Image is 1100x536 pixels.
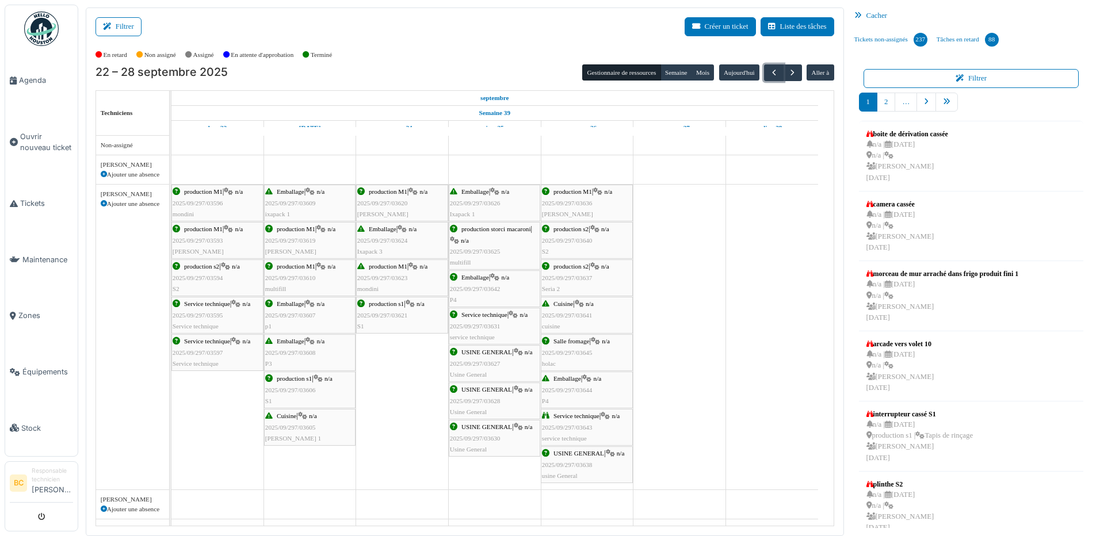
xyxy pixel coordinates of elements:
a: Ouvrir nouveau ticket [5,109,78,176]
span: n/a [317,338,325,344]
span: 2025/09/297/03645 [542,349,593,356]
span: n/a [525,386,533,393]
span: 2025/09/297/03644 [542,386,593,393]
span: n/a [502,274,510,281]
span: usine General [542,472,578,479]
div: Ajouter une absence [101,504,165,514]
span: n/a [409,225,417,232]
div: | [265,298,354,332]
li: [PERSON_NAME] [32,466,73,500]
span: 2025/09/297/03597 [173,349,223,356]
span: production M1 [369,188,407,195]
span: n/a [602,338,610,344]
span: Emballage [277,188,304,195]
span: production M1 [369,263,407,270]
span: production M1 [553,188,592,195]
span: S2 [542,248,549,255]
div: | [450,309,539,343]
span: Zones [18,310,73,321]
span: 2025/09/297/03631 [450,323,501,330]
label: Non assigné [144,50,176,60]
span: Techniciens [101,109,133,116]
span: Tickets [20,198,73,209]
div: morceau de mur arraché dans frigo produit fini 1 [866,269,1019,279]
div: 88 [985,33,999,47]
a: 2 [877,93,895,112]
div: Ajouter une absence [101,170,165,179]
div: | [450,272,539,305]
span: n/a [525,349,533,355]
div: | [357,224,447,257]
span: Maintenance [22,254,73,265]
div: | [173,298,262,332]
div: n/a | [DATE] n/a | [PERSON_NAME] [DATE] [866,489,934,534]
span: 2025/09/297/03637 [542,274,593,281]
span: Agenda [19,75,73,86]
div: | [265,224,354,257]
span: n/a [612,412,620,419]
div: | [542,336,632,369]
span: n/a [243,338,251,344]
a: BC Responsable technicien[PERSON_NAME] [10,466,73,503]
div: | [542,448,632,481]
span: Service technique [553,412,599,419]
div: camera cassée [866,199,934,209]
span: n/a [317,300,325,307]
span: Emballage [461,188,489,195]
span: n/a [520,311,528,318]
span: n/a [502,188,510,195]
div: | [173,186,262,220]
span: n/a [420,188,428,195]
div: n/a | [DATE] n/a | [PERSON_NAME] [DATE] [866,349,934,393]
a: 22 septembre 2025 [478,91,512,105]
span: S1 [357,323,364,330]
span: Ixapack 1 [450,210,475,217]
label: Assigné [193,50,214,60]
div: | [542,186,632,220]
a: Tickets [5,175,78,232]
span: 2025/09/297/03596 [173,200,223,206]
button: Créer un ticket [685,17,756,36]
div: n/a | [DATE] production s1 | Tapis de rinçage [PERSON_NAME] [DATE] [866,419,973,464]
button: Aller à [807,64,834,81]
div: | [173,336,262,369]
div: | [265,261,354,294]
button: Mois [692,64,715,81]
span: Usine General [450,408,487,415]
span: Stock [21,423,73,434]
span: 2025/09/297/03625 [450,248,501,255]
span: P4 [542,397,549,404]
span: n/a [420,263,428,270]
span: 2025/09/297/03595 [173,312,223,319]
span: Service technique [184,300,230,307]
a: Maintenance [5,232,78,288]
span: Usine General [450,446,487,453]
span: n/a [232,263,240,270]
span: USINE GENERAL [461,386,512,393]
span: 2025/09/297/03621 [357,312,408,319]
span: ixapack 1 [265,210,290,217]
span: p1 [265,323,272,330]
button: Liste des tâches [761,17,834,36]
span: 2025/09/297/03624 [357,237,408,244]
span: n/a [594,375,602,382]
label: Terminé [311,50,332,60]
span: service technique [450,334,495,340]
div: interrupteur cassé S1 [866,409,973,419]
a: Tâches en retard [932,24,1003,55]
span: n/a [601,263,609,270]
span: n/a [601,225,609,232]
a: Stock [5,400,78,456]
div: | [542,373,632,407]
span: S2 [173,285,179,292]
span: Seria 2 [542,285,560,292]
span: P4 [450,296,457,303]
span: production M1 [184,225,223,232]
span: n/a [324,375,333,382]
span: 2025/09/297/03636 [542,200,593,206]
div: Cacher [850,7,1093,24]
div: [PERSON_NAME] [101,524,165,534]
span: mondini [357,285,379,292]
span: 2025/09/297/03619 [265,237,316,244]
